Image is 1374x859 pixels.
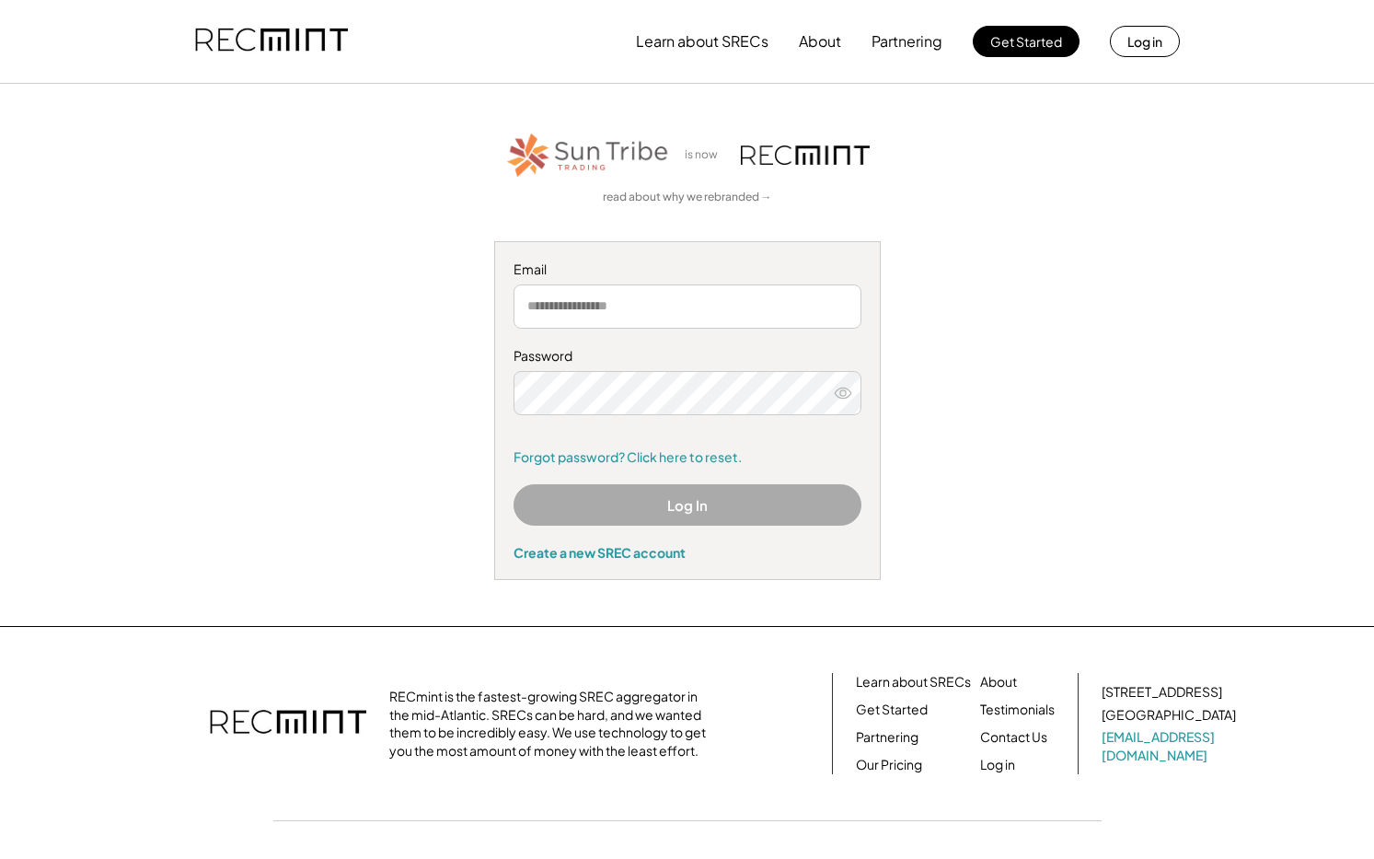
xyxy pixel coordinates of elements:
[514,261,861,279] div: Email
[603,190,772,205] a: read about why we rebranded →
[514,448,861,467] a: Forgot password? Click here to reset.
[856,756,922,774] a: Our Pricing
[1102,683,1222,702] div: [STREET_ADDRESS]
[514,347,861,366] div: Password
[389,688,716,760] div: RECmint is the fastest-growing SREC aggregator in the mid-Atlantic. SRECs can be hard, and we wan...
[505,130,671,180] img: STT_Horizontal_Logo%2B-%2BColor.png
[856,701,928,719] a: Get Started
[799,23,841,60] button: About
[514,544,861,561] div: Create a new SREC account
[980,673,1017,691] a: About
[210,691,366,756] img: recmint-logotype%403x.png
[680,147,732,163] div: is now
[514,484,861,526] button: Log In
[1102,728,1240,764] a: [EMAIL_ADDRESS][DOMAIN_NAME]
[741,145,870,165] img: recmint-logotype%403x.png
[195,10,348,73] img: recmint-logotype%403x.png
[980,701,1055,719] a: Testimonials
[856,673,971,691] a: Learn about SRECs
[856,728,918,747] a: Partnering
[1110,26,1180,57] button: Log in
[872,23,942,60] button: Partnering
[1102,706,1236,725] div: [GEOGRAPHIC_DATA]
[980,756,1015,774] a: Log in
[636,23,768,60] button: Learn about SRECs
[973,26,1080,57] button: Get Started
[980,728,1047,747] a: Contact Us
